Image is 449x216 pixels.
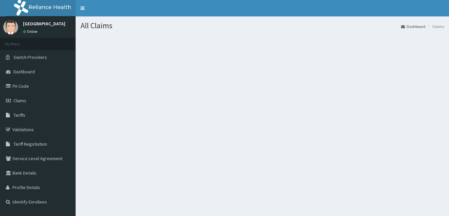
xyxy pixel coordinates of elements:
[81,21,444,30] h1: All Claims
[13,112,25,118] span: Tariffs
[13,98,26,104] span: Claims
[13,69,35,75] span: Dashboard
[3,20,18,35] img: User Image
[401,24,425,29] a: Dashboard
[13,141,47,147] span: Tariff Negotiation
[23,21,65,26] p: [GEOGRAPHIC_DATA]
[13,54,47,60] span: Switch Providers
[23,29,39,34] a: Online
[426,24,444,29] li: Claims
